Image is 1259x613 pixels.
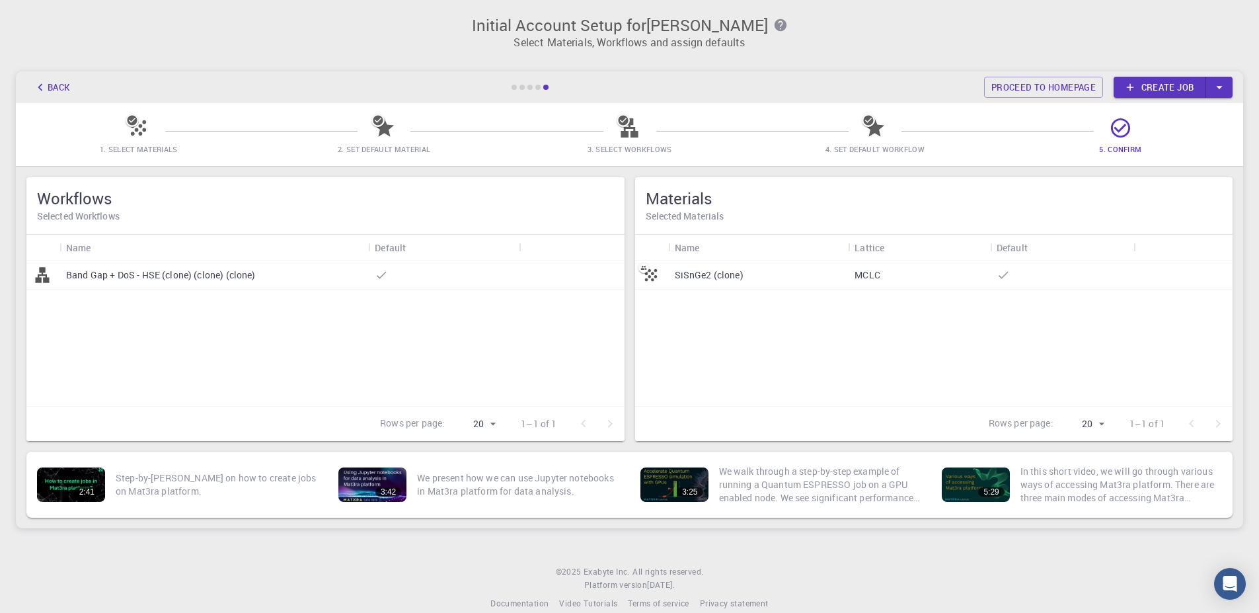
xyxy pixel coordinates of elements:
p: 1–1 of 1 [1129,417,1165,430]
a: 3:25We walk through a step-by-step example of running a Quantum ESPRESSO job on a GPU enabled nod... [635,457,926,512]
span: © 2025 [556,565,584,579]
div: 20 [1059,415,1108,434]
div: Lattice [855,235,884,261]
h5: Materials [646,188,1223,209]
p: In this short video, we will go through various ways of accessing Mat3ra platform. There are thre... [1020,465,1222,505]
button: Back [26,77,77,98]
div: Default [368,235,519,261]
div: Icon [26,235,59,261]
div: 5:29 [978,487,1004,497]
span: 4. Set Default Workflow [825,144,925,154]
button: Sort [91,237,112,258]
span: Exabyte Inc. [584,566,630,577]
span: Terms of service [628,598,689,608]
p: 1–1 of 1 [521,417,556,430]
div: Name [59,235,368,261]
a: Proceed to homepage [984,77,1103,98]
a: Documentation [490,597,549,610]
div: Icon [635,235,668,261]
button: Sort [1028,237,1049,258]
h3: Initial Account Setup for [PERSON_NAME] [24,16,1235,34]
span: 1. Select Materials [100,144,178,154]
p: We present how we can use Jupyter notebooks in Mat3ra platform for data analysis. [417,471,619,498]
div: Name [668,235,849,261]
div: Default [997,235,1028,261]
span: Soporte [28,9,75,21]
span: Platform version [584,579,647,592]
span: Privacy statement [700,598,769,608]
span: 2. Set Default Material [338,144,430,154]
a: Create job [1114,77,1206,98]
button: Sort [406,237,427,258]
h6: Selected Materials [646,209,1223,224]
p: MCLC [855,268,880,282]
h5: Workflows [37,188,614,209]
p: Rows per page: [989,417,1053,432]
p: We walk through a step-by-step example of running a Quantum ESPRESSO job on a GPU enabled node. W... [719,465,921,505]
a: [DATE]. [647,579,675,592]
div: 2:41 [74,487,100,497]
span: Documentation [490,598,549,608]
a: Video Tutorials [559,597,617,610]
p: Band Gap + DoS - HSE (clone) (clone) (clone) [66,268,256,282]
span: [DATE] . [647,579,675,590]
div: Name [66,235,91,261]
h6: Selected Workflows [37,209,614,224]
a: 2:41Step-by-[PERSON_NAME] on how to create jobs on Mat3ra platform. [32,457,323,512]
a: Privacy statement [700,597,769,610]
p: Select Materials, Workflows and assign defaults [24,34,1235,50]
a: 5:29In this short video, we will go through various ways of accessing Mat3ra platform. There are ... [936,457,1227,512]
span: All rights reserved. [632,565,703,579]
div: Default [990,235,1134,261]
p: Rows per page: [380,417,445,432]
div: Open Intercom Messenger [1214,568,1246,600]
span: Video Tutorials [559,598,617,608]
div: Default [375,235,406,261]
div: Name [675,235,700,261]
p: SiSnGe2 (clone) [675,268,744,282]
div: 3:42 [375,487,401,497]
a: Exabyte Inc. [584,565,630,579]
button: Sort [884,237,905,258]
a: Terms of service [628,597,689,610]
button: Sort [699,237,720,258]
a: 3:42We present how we can use Jupyter notebooks in Mat3ra platform for data analysis. [333,457,624,512]
div: 3:25 [677,487,703,497]
div: 20 [450,415,500,434]
span: 5. Confirm [1099,144,1141,154]
div: Lattice [848,235,990,261]
p: Step-by-[PERSON_NAME] on how to create jobs on Mat3ra platform. [116,471,317,498]
span: 3. Select Workflows [588,144,672,154]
